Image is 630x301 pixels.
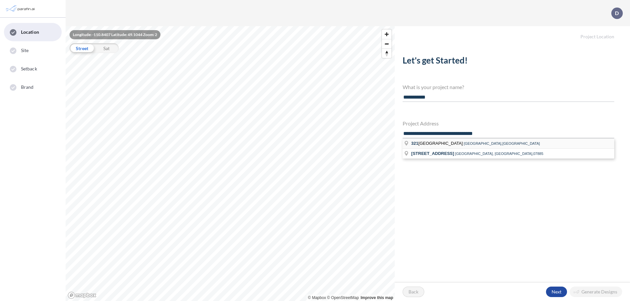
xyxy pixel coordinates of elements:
div: Longitude: -110.8407 Latitude: 49.1044 Zoom: 2 [70,30,160,39]
h4: Project Address [403,120,614,126]
span: [GEOGRAPHIC_DATA], [GEOGRAPHIC_DATA],07885 [455,152,543,156]
span: 321 [411,141,418,146]
span: [GEOGRAPHIC_DATA],[GEOGRAPHIC_DATA] [464,141,540,145]
h2: Let's get Started! [403,55,614,68]
a: Improve this map [361,295,393,300]
span: [GEOGRAPHIC_DATA] [411,141,464,146]
p: Next [552,289,561,295]
button: Zoom out [382,39,391,48]
span: [STREET_ADDRESS] [411,151,454,156]
a: Mapbox homepage [68,292,96,299]
span: Site [21,47,29,54]
div: Sat [94,43,119,53]
h5: Project Location [395,26,630,40]
a: Mapbox [308,295,326,300]
span: Setback [21,66,37,72]
p: D [615,10,619,16]
button: Next [546,287,567,297]
canvas: Map [66,26,395,301]
img: Parafin [5,3,37,15]
h4: What is your project name? [403,84,614,90]
div: Street [70,43,94,53]
button: Zoom in [382,29,391,39]
span: Location [21,29,39,35]
button: Reset bearing to north [382,48,391,58]
span: Brand [21,84,34,90]
a: OpenStreetMap [327,295,359,300]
